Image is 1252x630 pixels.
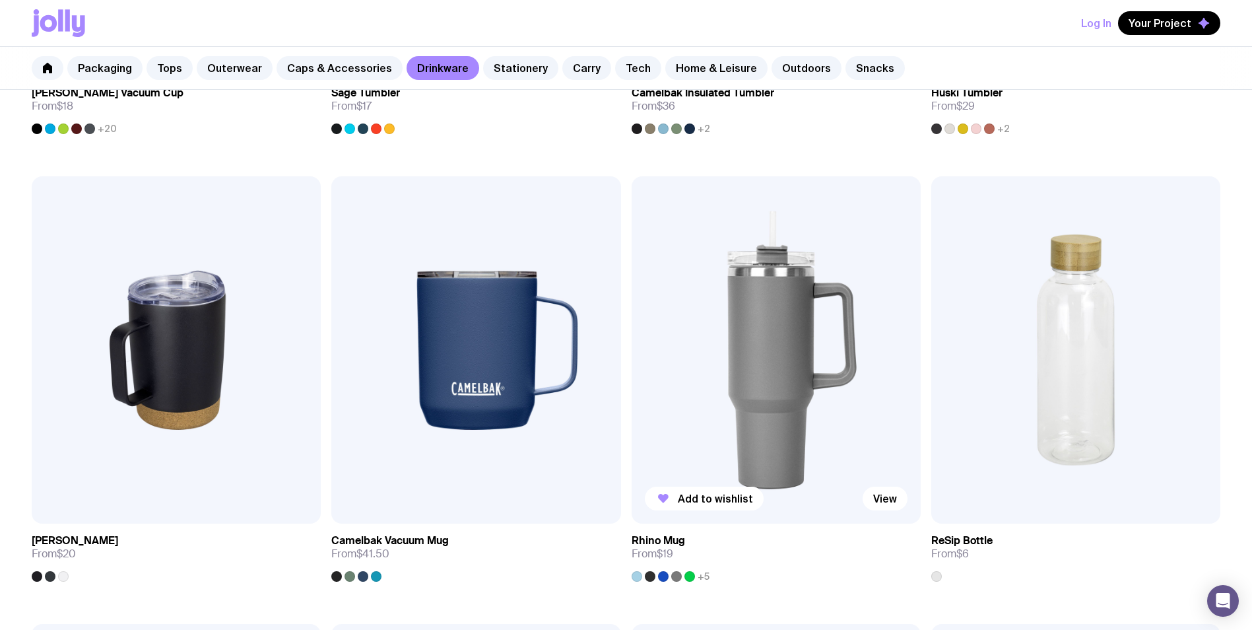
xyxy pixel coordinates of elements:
a: Stationery [483,56,558,80]
a: Carry [562,56,611,80]
h3: [PERSON_NAME] Vacuum Cup [32,87,183,100]
h3: [PERSON_NAME] [32,534,118,547]
span: $19 [657,547,673,561]
a: View [863,487,907,510]
span: $36 [657,99,675,113]
a: Tech [615,56,661,80]
span: From [331,547,389,561]
span: From [931,100,975,113]
span: From [931,547,969,561]
span: From [331,100,372,113]
a: Snacks [845,56,905,80]
a: Camelbak Vacuum MugFrom$41.50 [331,524,620,582]
span: $20 [57,547,76,561]
h3: Camelbak Insulated Tumbler [632,87,774,100]
h3: Camelbak Vacuum Mug [331,534,449,547]
a: Tops [147,56,193,80]
span: $18 [57,99,73,113]
span: From [632,100,675,113]
span: $17 [356,99,372,113]
span: $6 [956,547,969,561]
a: [PERSON_NAME] Vacuum CupFrom$18+20 [32,76,321,134]
span: +2 [997,123,1010,134]
span: +5 [698,571,709,582]
h3: Huski Tumbler [931,87,1003,100]
span: $41.50 [356,547,389,561]
a: Sage TumblerFrom$17 [331,76,620,134]
a: Outerwear [197,56,273,80]
a: Drinkware [407,56,479,80]
a: Rhino MugFrom$19+5 [632,524,921,582]
a: Outdoors [772,56,841,80]
a: Home & Leisure [665,56,768,80]
span: From [32,547,76,561]
h3: Rhino Mug [632,534,685,547]
a: Packaging [67,56,143,80]
span: +20 [98,123,117,134]
button: Your Project [1118,11,1220,35]
a: [PERSON_NAME]From$20 [32,524,321,582]
a: Camelbak Insulated TumblerFrom$36+2 [632,76,921,134]
span: +2 [698,123,710,134]
button: Log In [1081,11,1111,35]
span: Your Project [1129,17,1191,30]
button: Add to wishlist [645,487,764,510]
a: Caps & Accessories [277,56,403,80]
a: Huski TumblerFrom$29+2 [931,76,1220,134]
h3: Sage Tumbler [331,87,400,100]
span: $29 [956,99,975,113]
span: From [632,547,673,561]
span: From [32,100,73,113]
h3: ReSip Bottle [931,534,993,547]
div: Open Intercom Messenger [1207,585,1239,617]
a: ReSip BottleFrom$6 [931,524,1220,582]
span: Add to wishlist [678,492,753,505]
